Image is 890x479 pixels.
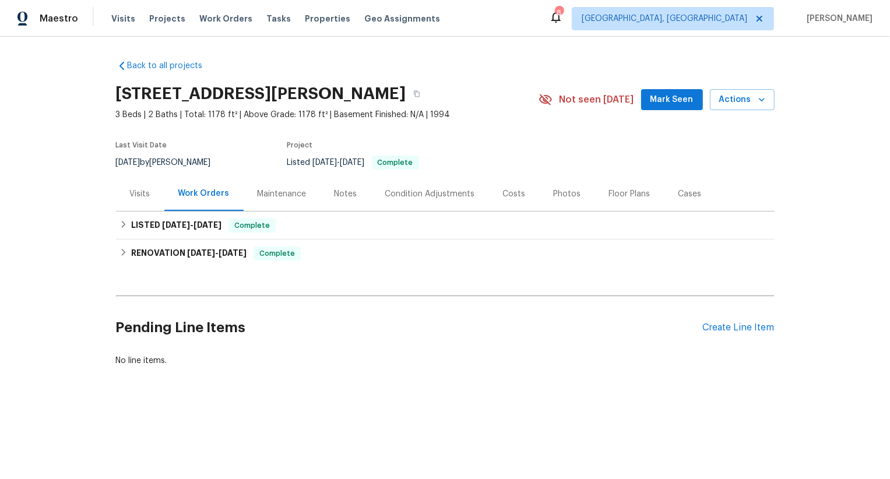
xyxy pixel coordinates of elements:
span: Work Orders [199,13,252,24]
span: - [187,249,247,257]
div: RENOVATION [DATE]-[DATE]Complete [116,239,775,267]
span: Listed [287,159,419,167]
span: Actions [719,93,765,107]
span: Geo Assignments [364,13,440,24]
span: [DATE] [194,221,221,229]
h6: RENOVATION [131,246,247,260]
span: 3 Beds | 2 Baths | Total: 1178 ft² | Above Grade: 1178 ft² | Basement Finished: N/A | 1994 [116,109,539,121]
div: Costs [503,188,526,200]
div: Floor Plans [609,188,650,200]
div: 8 [555,7,563,19]
div: LISTED [DATE]-[DATE]Complete [116,212,775,239]
a: Back to all projects [116,60,228,72]
div: Cases [678,188,702,200]
button: Copy Address [406,83,427,104]
span: - [313,159,365,167]
span: [DATE] [187,249,215,257]
button: Mark Seen [641,89,703,111]
div: No line items. [116,355,775,367]
span: Visits [111,13,135,24]
span: [DATE] [162,221,190,229]
span: Mark Seen [650,93,694,107]
h2: [STREET_ADDRESS][PERSON_NAME] [116,88,406,100]
span: Maestro [40,13,78,24]
span: Not seen [DATE] [560,94,634,105]
span: - [162,221,221,229]
div: Maintenance [258,188,307,200]
span: [GEOGRAPHIC_DATA], [GEOGRAPHIC_DATA] [582,13,747,24]
button: Actions [710,89,775,111]
div: Photos [554,188,581,200]
div: Condition Adjustments [385,188,475,200]
span: [DATE] [340,159,365,167]
span: Properties [305,13,350,24]
h6: LISTED [131,219,221,233]
span: [DATE] [313,159,337,167]
span: Complete [255,248,300,259]
span: Tasks [266,15,291,23]
span: [DATE] [219,249,247,257]
div: Visits [130,188,150,200]
h2: Pending Line Items [116,301,703,355]
div: Create Line Item [703,322,775,333]
div: by [PERSON_NAME] [116,156,225,170]
span: Project [287,142,313,149]
span: Complete [373,159,418,166]
div: Work Orders [178,188,230,199]
span: Complete [230,220,275,231]
div: Notes [335,188,357,200]
span: Projects [149,13,185,24]
span: [DATE] [116,159,140,167]
span: Last Visit Date [116,142,167,149]
span: [PERSON_NAME] [802,13,873,24]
